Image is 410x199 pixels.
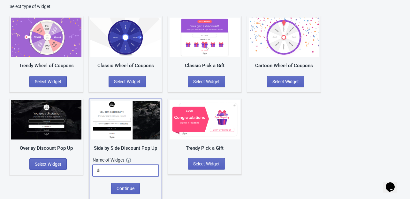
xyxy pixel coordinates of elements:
div: Classic Pick a Gift [170,62,240,69]
div: Name of Widget [93,157,126,163]
div: Trendy Wheel of Coupons [11,62,81,69]
img: regular_popup.jpg [91,101,160,139]
img: cartoon_game.jpg [249,18,319,57]
img: full_screen_popup.jpg [11,100,81,139]
img: classic_game.jpg [90,18,161,57]
div: Select type of widget [10,3,400,10]
img: gift_game.jpg [170,18,240,57]
div: Classic Wheel of Coupons [90,62,161,69]
span: Select Widget [272,79,299,84]
div: Cartoon Wheel of Coupons [249,62,319,69]
span: Continue [117,186,134,191]
button: Continue [111,183,140,194]
button: Select Widget [267,76,304,87]
iframe: chat widget [383,173,404,193]
img: gift_game_v2.jpg [170,100,240,139]
button: Select Widget [109,76,146,87]
button: Select Widget [188,76,225,87]
div: Overlay Discount Pop Up [11,145,81,152]
span: Select Widget [193,161,220,166]
span: Select Widget [35,162,61,167]
div: Trendy Pick a Gift [170,145,240,152]
div: Side by Side Discount Pop Up [91,145,160,152]
span: Select Widget [193,79,220,84]
button: Select Widget [29,158,67,170]
img: trendy_game.png [11,18,81,57]
button: Select Widget [188,158,225,170]
span: Select Widget [35,79,61,84]
button: Select Widget [29,76,67,87]
span: Select Widget [114,79,140,84]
